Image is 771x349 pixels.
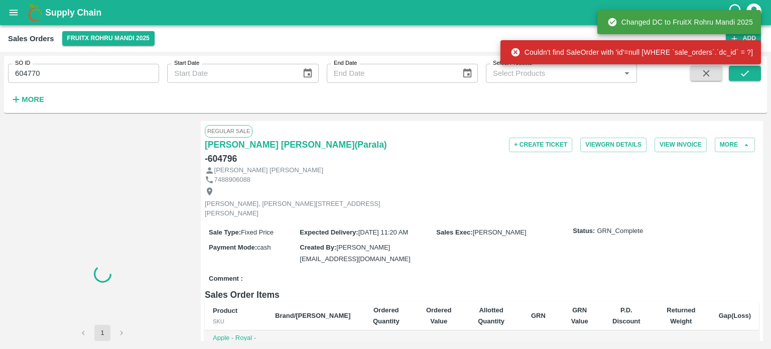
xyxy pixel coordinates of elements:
[205,288,759,302] h6: Sales Order Items
[655,138,707,152] button: View Invoice
[509,138,572,152] button: + Create Ticket
[719,312,751,319] b: Gap(Loss)
[597,226,643,236] span: GRN_Complete
[298,64,317,83] button: Choose date
[209,244,257,251] label: Payment Mode :
[426,306,452,325] b: Ordered Value
[458,64,477,83] button: Choose date
[300,244,336,251] label: Created By :
[478,306,504,325] b: Allotted Quantity
[510,43,753,61] div: Couldn't find SaleOrder with 'id'=null [WHERE `sale_orders`.`dc_id` = ?]
[167,64,294,83] input: Start Date
[436,228,472,236] label: Sales Exec :
[489,67,617,80] input: Select Products
[214,175,250,185] p: 7488906088
[25,3,45,23] img: logo
[358,228,408,236] span: [DATE] 11:20 AM
[241,228,274,236] span: Fixed Price
[205,199,431,218] p: [PERSON_NAME], [PERSON_NAME][STREET_ADDRESS][PERSON_NAME]
[209,274,243,284] label: Comment :
[94,325,110,341] button: page 1
[300,244,410,262] span: [PERSON_NAME][EMAIL_ADDRESS][DOMAIN_NAME]
[275,312,350,319] b: Brand/[PERSON_NAME]
[174,59,199,67] label: Start Date
[727,4,745,22] div: customer-support
[74,325,131,341] nav: pagination navigation
[573,226,595,236] label: Status:
[334,59,357,67] label: End Date
[213,317,259,326] div: SKU
[473,228,527,236] span: [PERSON_NAME]
[8,91,47,108] button: More
[213,307,237,314] b: Product
[62,31,155,46] button: Select DC
[327,64,454,83] input: End Date
[15,59,30,67] label: SO ID
[620,67,633,80] button: Open
[214,166,323,175] p: [PERSON_NAME] [PERSON_NAME]
[22,95,44,103] strong: More
[571,306,588,325] b: GRN Value
[8,64,159,83] input: Enter SO ID
[745,2,763,23] div: account of current user
[45,6,727,20] a: Supply Chain
[607,13,753,31] div: Changed DC to FruitX Rohru Mandi 2025
[209,228,241,236] label: Sale Type :
[257,244,271,251] span: cash
[300,228,358,236] label: Expected Delivery :
[493,59,532,67] label: Select Products
[715,138,755,152] button: More
[373,306,400,325] b: Ordered Quantity
[2,1,25,24] button: open drawer
[205,125,252,137] span: Regular Sale
[45,8,101,18] b: Supply Chain
[667,306,695,325] b: Returned Weight
[8,32,54,45] div: Sales Orders
[531,312,546,319] b: GRN
[205,152,237,166] h6: - 604796
[205,138,387,152] a: [PERSON_NAME] [PERSON_NAME](Parala)
[612,306,640,325] b: P.D. Discount
[580,138,647,152] button: ViewGRN Details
